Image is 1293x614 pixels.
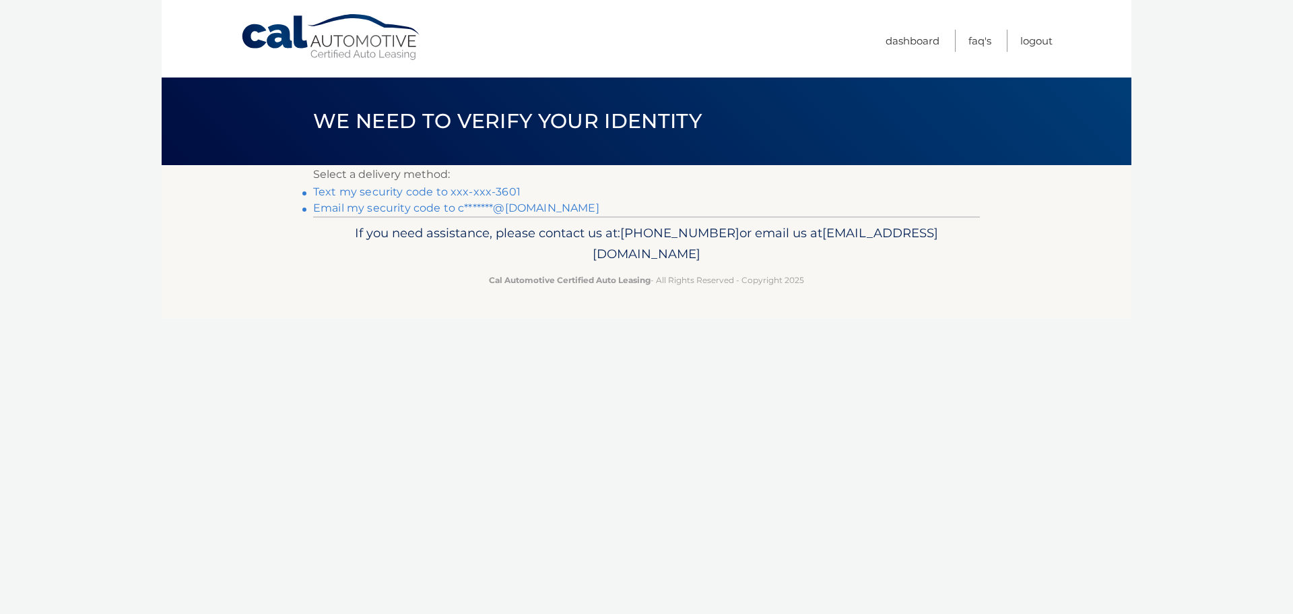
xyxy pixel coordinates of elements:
p: - All Rights Reserved - Copyright 2025 [322,273,971,287]
a: Text my security code to xxx-xxx-3601 [313,185,521,198]
a: Dashboard [886,30,939,52]
span: We need to verify your identity [313,109,702,133]
a: Logout [1020,30,1053,52]
a: Email my security code to c*******@[DOMAIN_NAME] [313,202,599,214]
span: [PHONE_NUMBER] [620,225,739,241]
p: If you need assistance, please contact us at: or email us at [322,222,971,266]
p: Select a delivery method: [313,165,980,184]
a: FAQ's [968,30,991,52]
strong: Cal Automotive Certified Auto Leasing [489,275,651,285]
a: Cal Automotive [240,13,422,61]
